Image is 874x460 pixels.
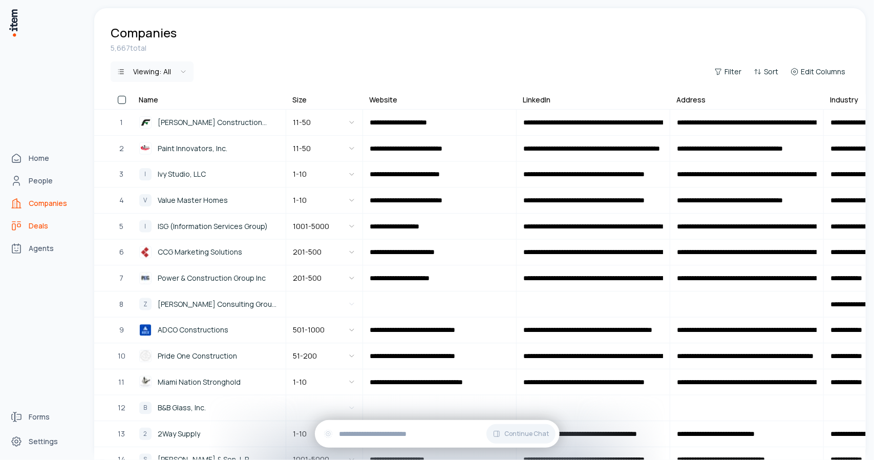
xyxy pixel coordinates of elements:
[158,402,206,413] span: B&B Glass, Inc.
[139,168,152,180] div: I
[139,220,152,233] div: I
[315,420,560,448] div: Continue Chat
[158,143,227,154] span: Paint Innovators, Inc.
[29,176,53,186] span: People
[139,142,152,155] img: Paint Innovators, Inc.
[139,376,152,388] img: Miami Nation Stronghold
[139,194,152,206] div: V
[158,377,241,388] span: Miami Nation Stronghold
[119,195,124,206] span: 4
[676,95,706,105] div: Address
[29,412,50,422] span: Forms
[119,143,124,154] span: 2
[158,428,200,440] span: 2Way Supply
[29,243,54,254] span: Agents
[139,95,158,105] div: Name
[120,273,124,284] span: 7
[158,273,266,284] span: Power & Construction Group Inc
[158,117,279,128] span: [PERSON_NAME] Construction Corporation
[133,395,285,420] a: BB&B Glass, Inc.
[6,148,84,169] a: Home
[29,198,67,208] span: Companies
[139,324,152,336] img: ADCO Constructions
[139,428,152,440] div: 2
[111,43,849,53] div: 5,667 total
[133,344,285,368] a: Pride One ConstructionPride One Construction
[133,162,285,186] a: IIvy Studio, LLC
[369,95,397,105] div: Website
[139,116,152,129] img: Floyd Construction Corporation
[119,377,125,388] span: 11
[29,153,49,163] span: Home
[505,430,549,438] span: Continue Chat
[158,169,206,180] span: Ivy Studio, LLC
[120,169,124,180] span: 3
[158,246,242,258] span: CCG Marketing Solutions
[133,136,285,161] a: Paint Innovators, Inc.Paint Innovators, Inc.
[119,324,124,336] span: 9
[710,65,745,79] button: Filter
[158,324,228,336] span: ADCO Constructions
[133,266,285,290] a: Power & Construction Group IncPower & Construction Group Inc
[158,299,279,310] span: [PERSON_NAME] Consulting Group, Inc.
[133,370,285,394] a: Miami Nation StrongholdMiami Nation Stronghold
[786,65,849,79] button: Edit Columns
[139,350,152,362] img: Pride One Construction
[118,350,125,362] span: 10
[6,171,84,191] a: People
[118,402,125,413] span: 12
[139,298,152,310] div: Z
[133,240,285,264] a: CCG Marketing SolutionsCCG Marketing Solutions
[724,67,741,77] span: Filter
[6,238,84,259] a: Agents
[29,221,48,231] span: Deals
[764,67,778,77] span: Sort
[133,422,285,446] a: 22Way Supply
[111,25,177,41] h1: Companies
[133,110,285,135] a: Floyd Construction Corporation[PERSON_NAME] Construction Corporation
[120,221,124,232] span: 5
[133,67,171,77] div: Viewing:
[119,246,124,258] span: 6
[133,188,285,213] a: VValue Master Homes
[292,95,307,105] div: Size
[120,117,123,128] span: 1
[139,402,152,414] div: B
[133,214,285,239] a: IISG (Information Services Group)
[133,292,285,317] a: Z[PERSON_NAME] Consulting Group, Inc.
[133,318,285,342] a: ADCO ConstructionsADCO Constructions
[139,272,152,284] img: Power & Construction Group Inc
[118,428,125,440] span: 13
[158,195,228,206] span: Value Master Homes
[830,95,858,105] div: Industry
[6,407,84,427] a: Forms
[486,424,556,444] button: Continue Chat
[158,221,268,232] span: ISG (Information Services Group)
[120,299,124,310] span: 8
[8,8,18,37] img: Item Brain Logo
[6,216,84,236] a: Deals
[29,436,58,447] span: Settings
[6,431,84,452] a: Settings
[523,95,550,105] div: LinkedIn
[750,65,782,79] button: Sort
[158,350,237,362] span: Pride One Construction
[139,246,152,258] img: CCG Marketing Solutions
[6,193,84,214] a: Companies
[801,67,845,77] span: Edit Columns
